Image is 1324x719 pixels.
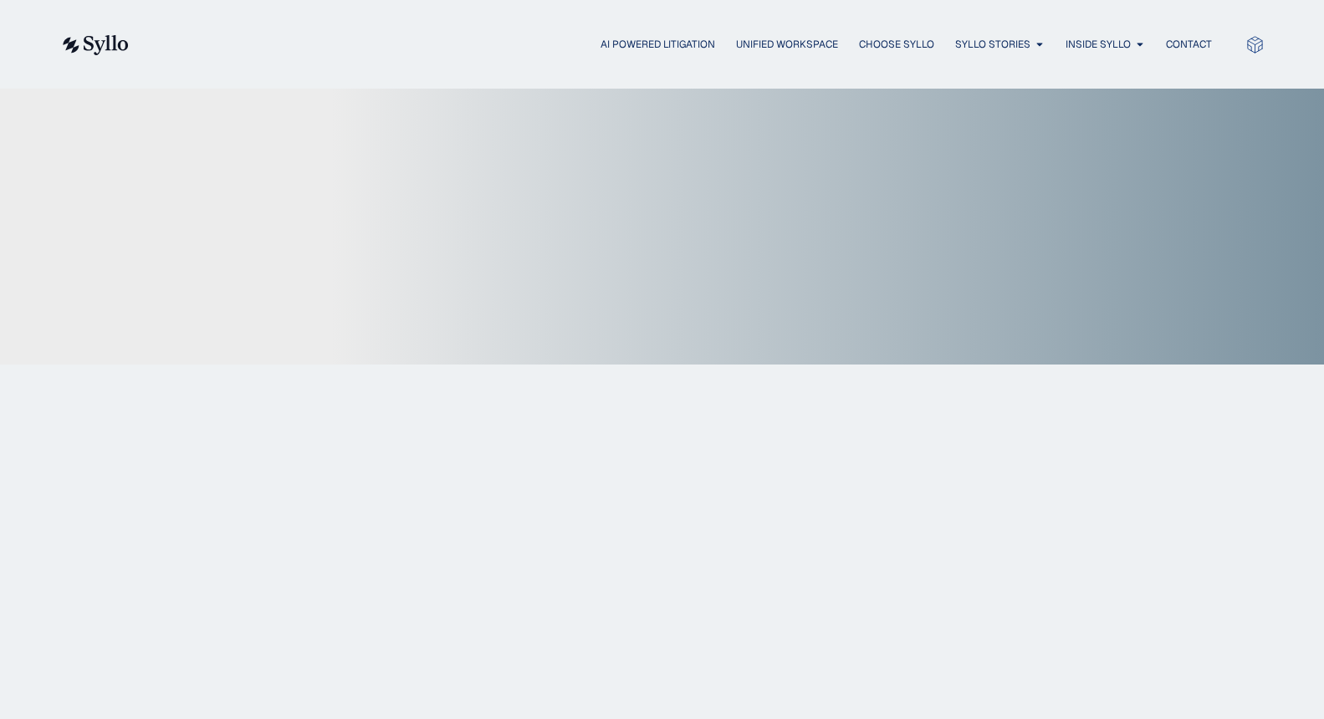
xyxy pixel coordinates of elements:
a: Choose Syllo [859,37,934,52]
a: Inside Syllo [1066,37,1131,52]
img: syllo [60,35,129,55]
div: Menu Toggle [162,37,1212,53]
a: Syllo Stories [955,37,1030,52]
a: Unified Workspace [736,37,838,52]
a: Contact [1166,37,1212,52]
nav: Menu [162,37,1212,53]
a: AI Powered Litigation [601,37,715,52]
